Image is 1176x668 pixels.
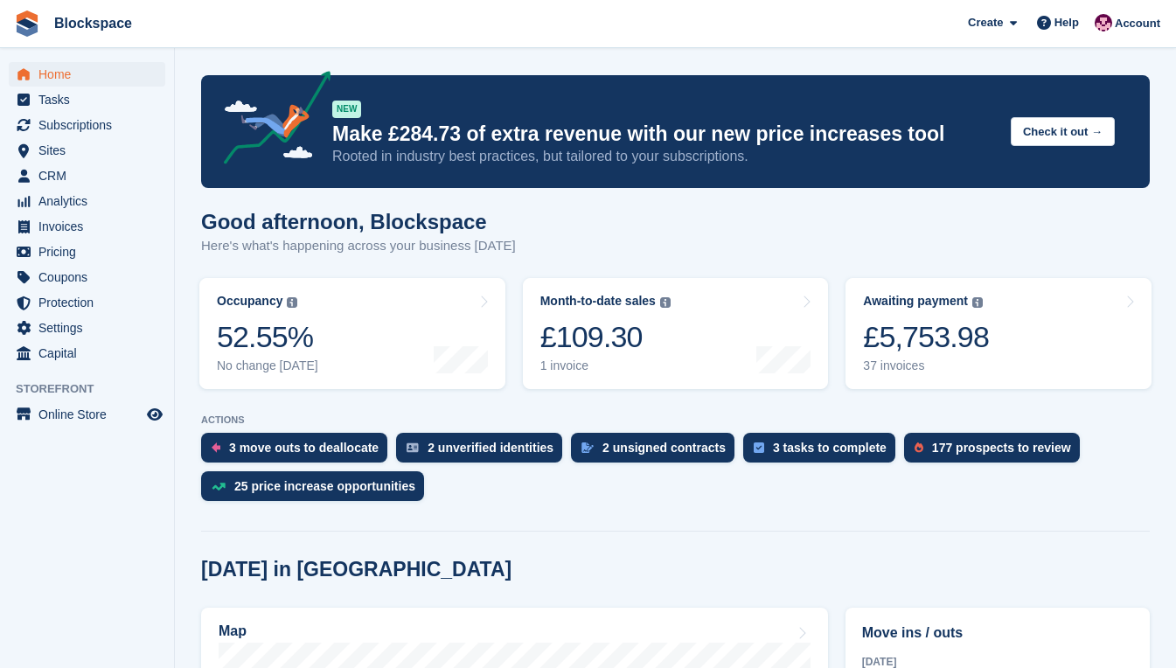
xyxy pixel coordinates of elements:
[972,297,983,308] img: icon-info-grey-7440780725fd019a000dd9b08b2336e03edf1995a4989e88bcd33f0948082b44.svg
[9,164,165,188] a: menu
[201,558,511,581] h2: [DATE] in [GEOGRAPHIC_DATA]
[915,442,923,453] img: prospect-51fa495bee0391a8d652442698ab0144808aea92771e9ea1ae160a38d050c398.svg
[201,236,516,256] p: Here's what's happening across your business [DATE]
[9,87,165,112] a: menu
[523,278,829,389] a: Month-to-date sales £109.30 1 invoice
[38,189,143,213] span: Analytics
[201,210,516,233] h1: Good afternoon, Blockspace
[571,433,743,471] a: 2 unsigned contracts
[968,14,1003,31] span: Create
[540,294,656,309] div: Month-to-date sales
[1054,14,1079,31] span: Help
[16,380,174,398] span: Storefront
[287,297,297,308] img: icon-info-grey-7440780725fd019a000dd9b08b2336e03edf1995a4989e88bcd33f0948082b44.svg
[845,278,1152,389] a: Awaiting payment £5,753.98 37 invoices
[219,623,247,639] h2: Map
[9,265,165,289] a: menu
[9,113,165,137] a: menu
[9,62,165,87] a: menu
[234,479,415,493] div: 25 price increase opportunities
[9,341,165,365] a: menu
[1011,117,1115,146] button: Check it out →
[229,441,379,455] div: 3 move outs to deallocate
[209,71,331,170] img: price-adjustments-announcement-icon-8257ccfd72463d97f412b2fc003d46551f7dbcb40ab6d574587a9cd5c0d94...
[144,404,165,425] a: Preview store
[332,122,997,147] p: Make £284.73 of extra revenue with our new price increases tool
[38,62,143,87] span: Home
[1095,14,1112,31] img: Blockspace
[743,433,904,471] a: 3 tasks to complete
[581,442,594,453] img: contract_signature_icon-13c848040528278c33f63329250d36e43548de30e8caae1d1a13099fd9432cc5.svg
[9,402,165,427] a: menu
[201,433,396,471] a: 3 move outs to deallocate
[212,442,220,453] img: move_outs_to_deallocate_icon-f764333ba52eb49d3ac5e1228854f67142a1ed5810a6f6cc68b1a99e826820c5.svg
[38,290,143,315] span: Protection
[217,294,282,309] div: Occupancy
[9,138,165,163] a: menu
[212,483,226,491] img: price_increase_opportunities-93ffe204e8149a01c8c9dc8f82e8f89637d9d84a8eef4429ea346261dce0b2c0.svg
[862,623,1133,644] h2: Move ins / outs
[1115,15,1160,32] span: Account
[602,441,726,455] div: 2 unsigned contracts
[332,101,361,118] div: NEW
[201,471,433,510] a: 25 price increase opportunities
[201,414,1150,426] p: ACTIONS
[407,442,419,453] img: verify_identity-adf6edd0f0f0b5bbfe63781bf79b02c33cf7c696d77639b501bdc392416b5a36.svg
[396,433,571,471] a: 2 unverified identities
[38,214,143,239] span: Invoices
[932,441,1071,455] div: 177 prospects to review
[9,189,165,213] a: menu
[199,278,505,389] a: Occupancy 52.55% No change [DATE]
[38,164,143,188] span: CRM
[38,113,143,137] span: Subscriptions
[38,240,143,264] span: Pricing
[38,402,143,427] span: Online Store
[9,316,165,340] a: menu
[660,297,671,308] img: icon-info-grey-7440780725fd019a000dd9b08b2336e03edf1995a4989e88bcd33f0948082b44.svg
[773,441,887,455] div: 3 tasks to complete
[14,10,40,37] img: stora-icon-8386f47178a22dfd0bd8f6a31ec36ba5ce8667c1dd55bd0f319d3a0aa187defe.svg
[9,240,165,264] a: menu
[540,319,671,355] div: £109.30
[332,147,997,166] p: Rooted in industry best practices, but tailored to your subscriptions.
[38,265,143,289] span: Coupons
[9,214,165,239] a: menu
[863,294,968,309] div: Awaiting payment
[754,442,764,453] img: task-75834270c22a3079a89374b754ae025e5fb1db73e45f91037f5363f120a921f8.svg
[863,358,989,373] div: 37 invoices
[540,358,671,373] div: 1 invoice
[47,9,139,38] a: Blockspace
[217,358,318,373] div: No change [DATE]
[38,87,143,112] span: Tasks
[428,441,553,455] div: 2 unverified identities
[217,319,318,355] div: 52.55%
[904,433,1089,471] a: 177 prospects to review
[38,138,143,163] span: Sites
[863,319,989,355] div: £5,753.98
[38,341,143,365] span: Capital
[9,290,165,315] a: menu
[38,316,143,340] span: Settings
